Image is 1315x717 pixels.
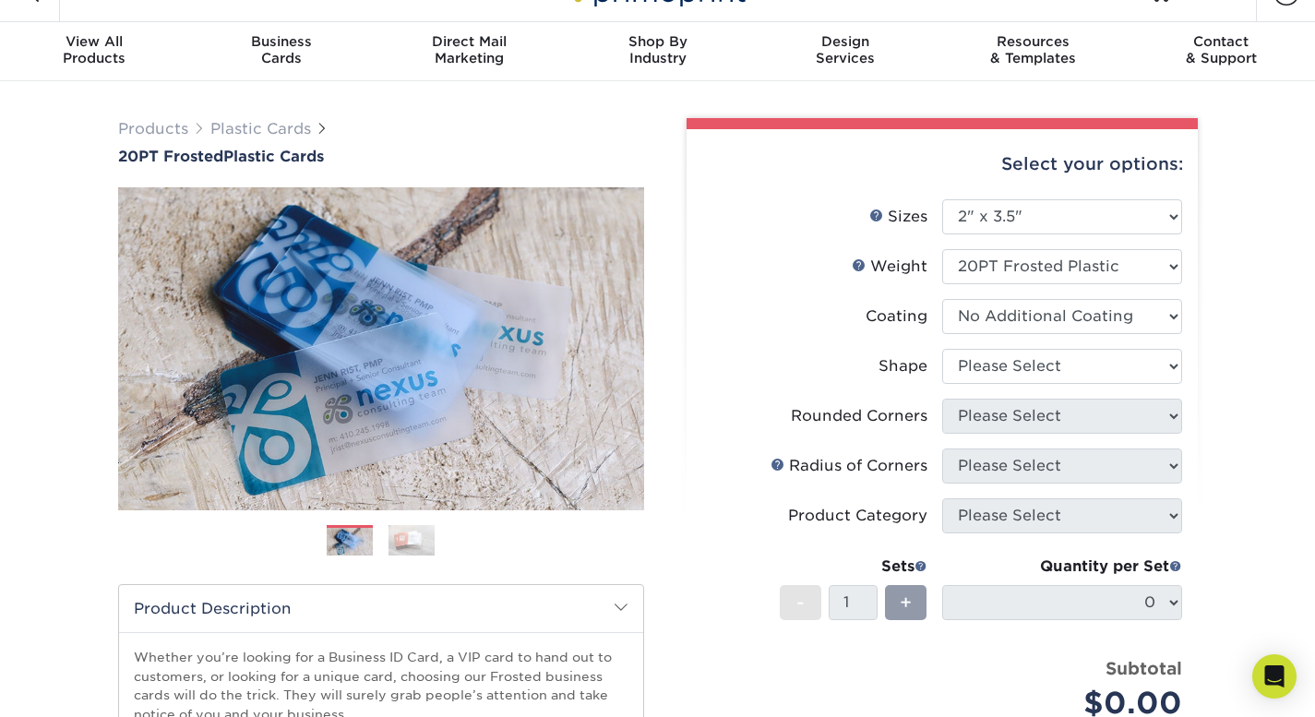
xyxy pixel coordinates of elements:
[389,524,435,556] img: Plastic Cards 02
[564,33,752,66] div: Industry
[869,206,927,228] div: Sizes
[188,33,377,66] div: Cards
[210,120,311,137] a: Plastic Cards
[1252,654,1297,699] div: Open Intercom Messenger
[771,455,927,477] div: Radius of Corners
[188,22,377,81] a: BusinessCards
[900,589,912,616] span: +
[118,148,223,165] span: 20PT Frosted
[1127,33,1315,50] span: Contact
[564,22,752,81] a: Shop ByIndustry
[376,33,564,66] div: Marketing
[118,148,644,165] h1: Plastic Cards
[780,556,927,578] div: Sets
[1127,22,1315,81] a: Contact& Support
[879,355,927,377] div: Shape
[788,505,927,527] div: Product Category
[751,33,939,50] span: Design
[5,661,157,711] iframe: Google Customer Reviews
[327,526,373,558] img: Plastic Cards 01
[866,305,927,328] div: Coating
[942,556,1182,578] div: Quantity per Set
[119,585,643,632] h2: Product Description
[118,120,188,137] a: Products
[564,33,752,50] span: Shop By
[376,22,564,81] a: Direct MailMarketing
[701,129,1183,199] div: Select your options:
[939,33,1128,66] div: & Templates
[188,33,377,50] span: Business
[939,22,1128,81] a: Resources& Templates
[751,22,939,81] a: DesignServices
[118,167,644,531] img: 20PT Frosted 01
[852,256,927,278] div: Weight
[939,33,1128,50] span: Resources
[1127,33,1315,66] div: & Support
[796,589,805,616] span: -
[791,405,927,427] div: Rounded Corners
[1106,658,1182,678] strong: Subtotal
[376,33,564,50] span: Direct Mail
[118,148,644,165] a: 20PT FrostedPlastic Cards
[751,33,939,66] div: Services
